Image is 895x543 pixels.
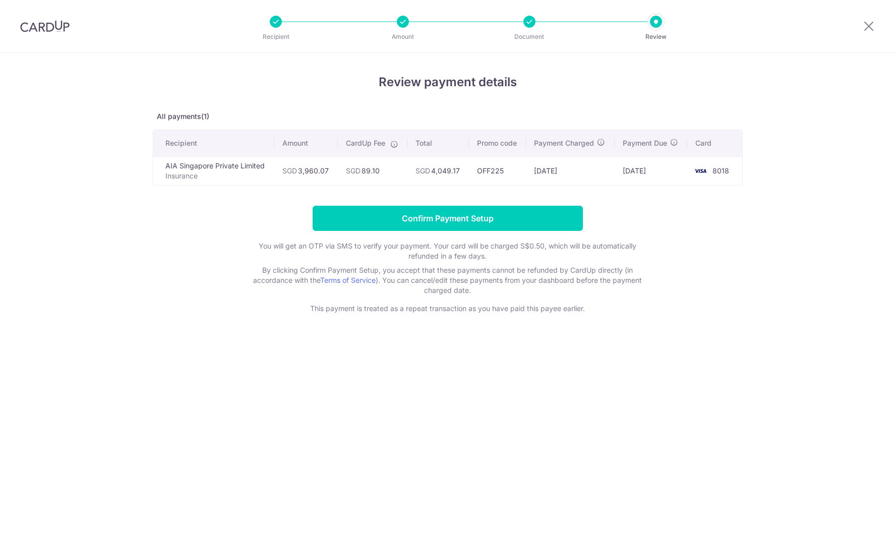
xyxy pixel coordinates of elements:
[469,156,526,185] td: OFF225
[20,20,70,32] img: CardUp
[313,206,583,231] input: Confirm Payment Setup
[712,166,729,175] span: 8018
[407,130,469,156] th: Total
[469,130,526,156] th: Promo code
[615,156,687,185] td: [DATE]
[415,166,430,175] span: SGD
[153,73,743,91] h4: Review payment details
[690,165,710,177] img: <span class="translation_missing" title="translation missing: en.account_steps.new_confirm_form.b...
[623,138,667,148] span: Payment Due
[246,304,649,314] p: This payment is treated as a repeat transaction as you have paid this payee earlier.
[338,156,407,185] td: 89.10
[407,156,469,185] td: 4,049.17
[346,166,361,175] span: SGD
[830,513,885,538] iframe: Opens a widget where you can find more information
[346,138,385,148] span: CardUp Fee
[492,32,567,42] p: Document
[320,276,376,284] a: Terms of Service
[282,166,297,175] span: SGD
[274,130,338,156] th: Amount
[274,156,338,185] td: 3,960.07
[153,130,275,156] th: Recipient
[687,130,742,156] th: Card
[366,32,440,42] p: Amount
[246,265,649,295] p: By clicking Confirm Payment Setup, you accept that these payments cannot be refunded by CardUp di...
[619,32,693,42] p: Review
[246,241,649,261] p: You will get an OTP via SMS to verify your payment. Your card will be charged S$0.50, which will ...
[153,156,275,185] td: AIA Singapore Private Limited
[534,138,594,148] span: Payment Charged
[153,111,743,122] p: All payments(1)
[526,156,615,185] td: [DATE]
[238,32,313,42] p: Recipient
[165,171,267,181] p: Insurance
